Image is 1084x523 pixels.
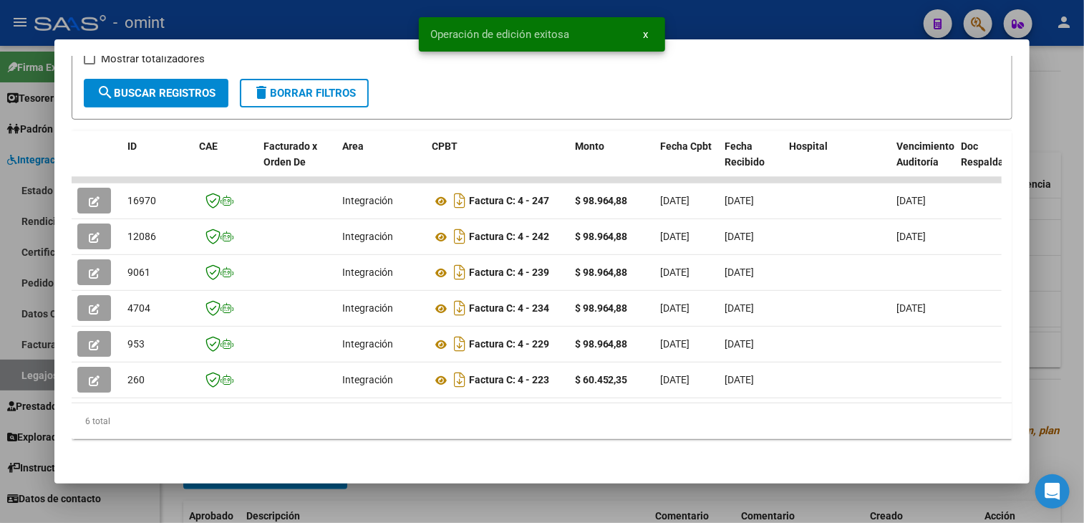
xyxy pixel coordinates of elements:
button: Borrar Filtros [240,79,369,107]
span: [DATE] [897,302,926,314]
strong: Factura C: 4 - 247 [469,196,549,207]
span: [DATE] [661,338,690,350]
strong: $ 98.964,88 [575,302,628,314]
datatable-header-cell: Hospital [784,131,891,194]
span: [DATE] [725,338,755,350]
button: x [631,21,659,47]
i: Descargar documento [450,332,469,355]
span: Hospital [790,140,828,152]
span: [DATE] [725,267,755,278]
mat-icon: delete [253,84,270,101]
strong: Factura C: 4 - 234 [469,303,549,315]
span: Doc Respaldatoria [962,140,1026,168]
datatable-header-cell: Area [337,131,426,194]
span: [DATE] [725,231,755,242]
strong: $ 60.452,35 [575,374,628,385]
span: Integración [342,231,393,242]
span: 953 [127,338,145,350]
span: Monto [575,140,604,152]
span: Vencimiento Auditoría [897,140,955,168]
strong: $ 98.964,88 [575,338,628,350]
span: CPBT [432,140,458,152]
datatable-header-cell: ID [122,131,193,194]
span: Integración [342,338,393,350]
span: Integración [342,374,393,385]
span: CAE [199,140,218,152]
span: Fecha Cpbt [661,140,712,152]
i: Descargar documento [450,189,469,212]
i: Descargar documento [450,261,469,284]
span: [DATE] [661,302,690,314]
span: Facturado x Orden De [263,140,317,168]
span: ID [127,140,137,152]
i: Descargar documento [450,297,469,320]
strong: Factura C: 4 - 239 [469,267,549,279]
i: Descargar documento [450,225,469,248]
span: [DATE] [661,374,690,385]
span: 16970 [127,195,156,206]
strong: Factura C: 4 - 223 [469,375,549,386]
span: [DATE] [661,267,690,278]
span: Buscar Registros [97,87,216,100]
span: [DATE] [725,195,755,206]
span: 12086 [127,231,156,242]
span: [DATE] [897,231,926,242]
span: Fecha Recibido [725,140,765,168]
strong: $ 98.964,88 [575,195,628,206]
span: [DATE] [725,374,755,385]
strong: $ 98.964,88 [575,267,628,278]
datatable-header-cell: CAE [193,131,258,194]
span: Operación de edición exitosa [430,27,569,42]
datatable-header-cell: Doc Respaldatoria [956,131,1042,194]
strong: $ 98.964,88 [575,231,628,242]
span: [DATE] [725,302,755,314]
span: Borrar Filtros [253,87,356,100]
span: Integración [342,267,393,278]
datatable-header-cell: Fecha Recibido [720,131,784,194]
span: x [643,28,648,41]
strong: Factura C: 4 - 242 [469,231,549,243]
div: 6 total [72,403,1013,439]
span: Mostrar totalizadores [101,50,205,67]
span: 260 [127,374,145,385]
span: Integración [342,302,393,314]
span: Area [342,140,364,152]
datatable-header-cell: Fecha Cpbt [655,131,720,194]
span: [DATE] [897,195,926,206]
button: Buscar Registros [84,79,228,107]
div: Open Intercom Messenger [1035,474,1070,509]
datatable-header-cell: Facturado x Orden De [258,131,337,194]
datatable-header-cell: CPBT [426,131,569,194]
span: 9061 [127,267,150,278]
datatable-header-cell: Monto [569,131,655,194]
span: [DATE] [661,231,690,242]
span: 4704 [127,302,150,314]
datatable-header-cell: Vencimiento Auditoría [891,131,956,194]
span: [DATE] [661,195,690,206]
span: Integración [342,195,393,206]
i: Descargar documento [450,368,469,391]
mat-icon: search [97,84,114,101]
strong: Factura C: 4 - 229 [469,339,549,350]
